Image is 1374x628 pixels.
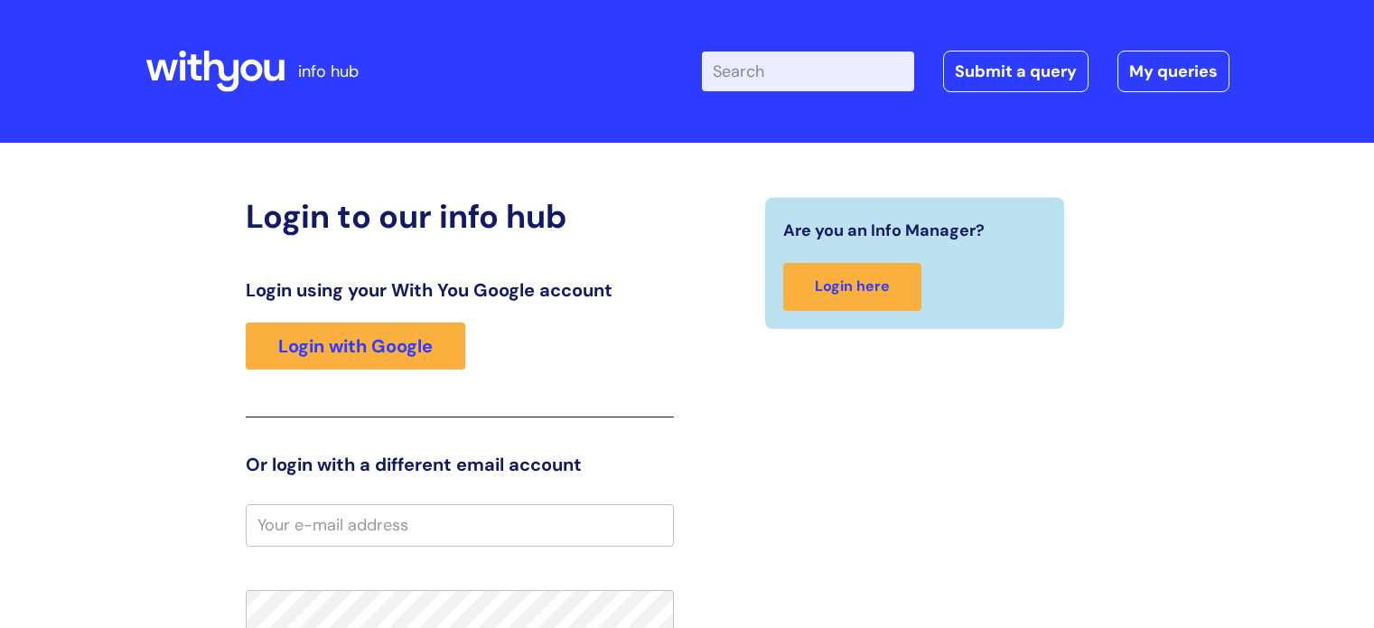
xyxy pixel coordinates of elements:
[246,279,674,301] h3: Login using your With You Google account
[943,51,1089,92] a: Submit a query
[1117,51,1229,92] a: My queries
[246,454,674,475] h3: Or login with a different email account
[246,323,465,370] a: Login with Google
[298,57,359,86] p: info hub
[783,216,985,245] span: Are you an Info Manager?
[702,52,914,91] input: Search
[246,504,674,546] input: Your e-mail address
[246,197,674,236] h2: Login to our info hub
[783,263,921,311] a: Login here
